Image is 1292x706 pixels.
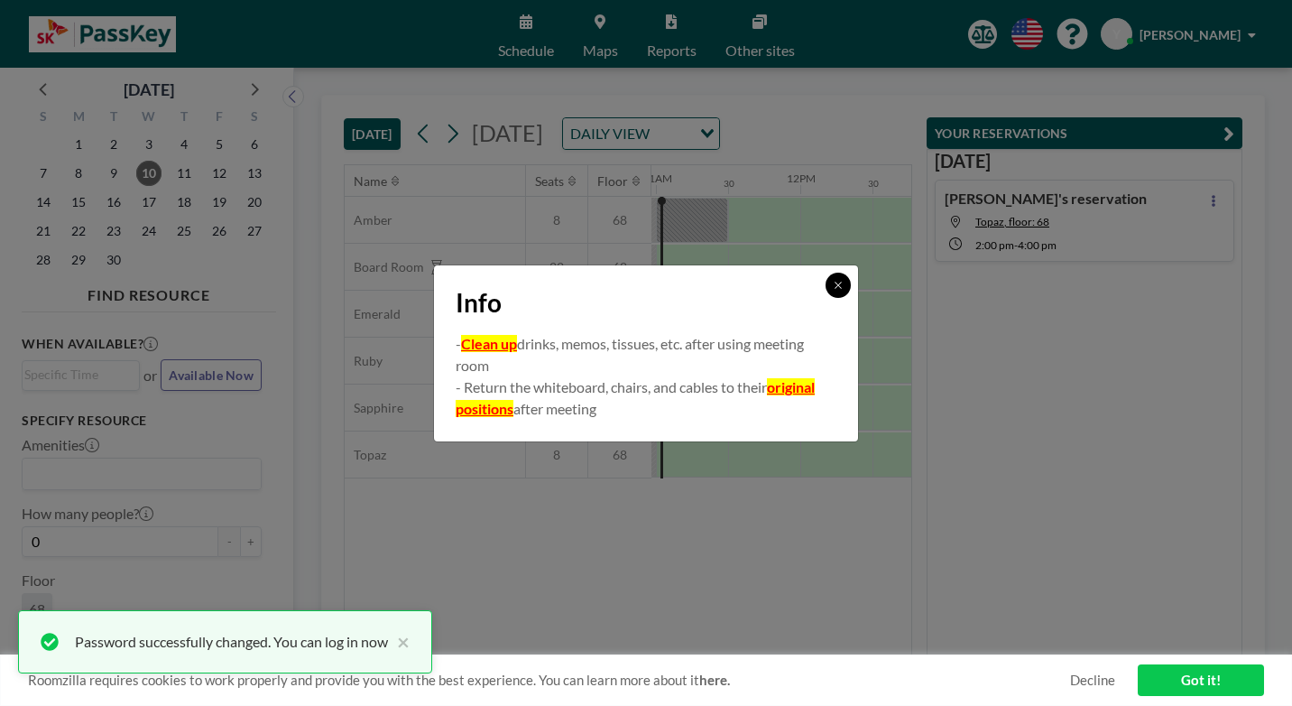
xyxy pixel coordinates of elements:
a: here. [699,672,730,688]
span: Roomzilla requires cookies to work properly and provide you with the best experience. You can lea... [28,672,1070,689]
div: Password successfully changed. You can log in now [75,631,388,653]
p: - drinks, memos, tissues, etc. after using meeting room [456,333,836,376]
span: Info [456,287,502,319]
a: Decline [1070,672,1115,689]
p: - Return the whiteboard, chairs, and cables to their after meeting [456,376,836,420]
button: close [388,631,410,653]
u: original positions [456,378,815,417]
a: Got it! [1138,664,1264,696]
u: Clean up [461,335,517,352]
